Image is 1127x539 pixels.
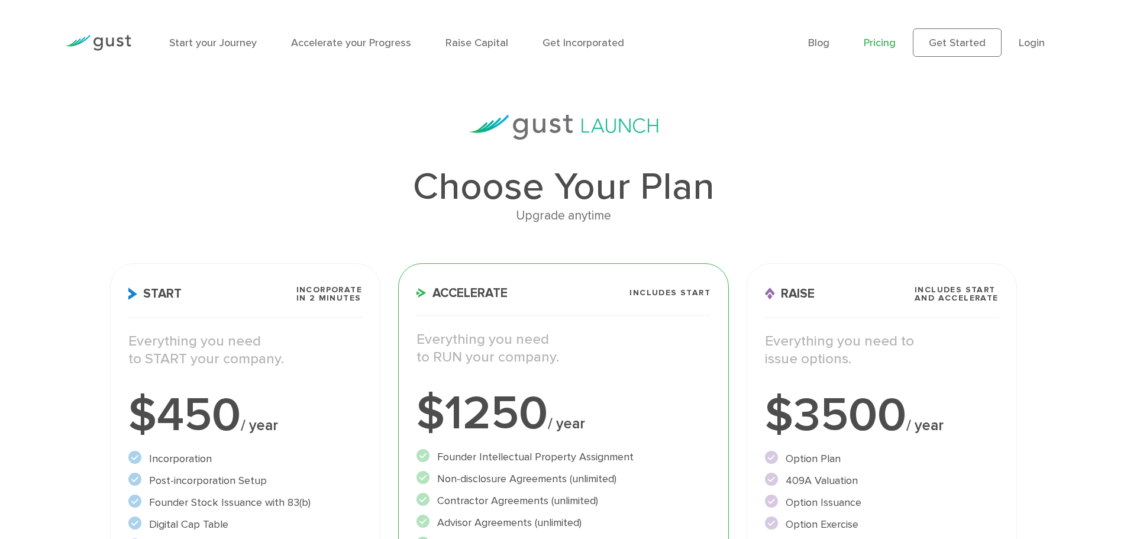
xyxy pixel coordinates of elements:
[128,495,362,511] li: Founder Stock Issuance with 83(b)
[765,517,999,532] li: Option Exercise
[241,417,278,434] span: / year
[915,286,999,302] span: Includes START and ACCELERATE
[416,493,711,509] li: Contractor Agreements (unlimited)
[765,288,775,300] img: Raise Icon
[548,415,585,433] span: / year
[808,37,829,49] a: Blog
[765,392,999,439] div: $3500
[110,206,1016,226] div: Upgrade anytime
[765,333,999,368] p: Everything you need to issue options.
[128,392,362,439] div: $450
[416,390,711,437] div: $1250
[128,517,362,532] li: Digital Cap Table
[542,37,624,49] a: Get Incorporated
[416,471,711,487] li: Non-disclosure Agreements (unlimited)
[291,37,411,49] a: Accelerate your Progress
[445,37,508,49] a: Raise Capital
[416,331,711,366] p: Everything you need to RUN your company.
[128,473,362,489] li: Post-incorporation Setup
[913,28,1002,57] a: Get Started
[296,286,362,302] span: Incorporate in 2 Minutes
[416,515,711,531] li: Advisor Agreements (unlimited)
[169,37,257,49] a: Start your Journey
[65,35,131,51] img: Gust Logo
[416,449,711,465] li: Founder Intellectual Property Assignment
[128,333,362,368] p: Everything you need to START your company.
[110,168,1016,206] h1: Choose Your Plan
[1019,37,1045,49] a: Login
[765,473,999,489] li: 409A Valuation
[765,288,815,300] span: Raise
[864,37,896,49] a: Pricing
[629,289,711,297] span: Includes START
[128,451,362,467] li: Incorporation
[906,417,944,434] span: / year
[765,495,999,511] li: Option Issuance
[128,288,137,300] img: Start Icon X2
[765,451,999,467] li: Option Plan
[416,287,508,299] span: Accelerate
[128,288,182,300] span: Start
[469,115,658,140] img: gust-launch-logos.svg
[416,288,427,298] img: Accelerate Icon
